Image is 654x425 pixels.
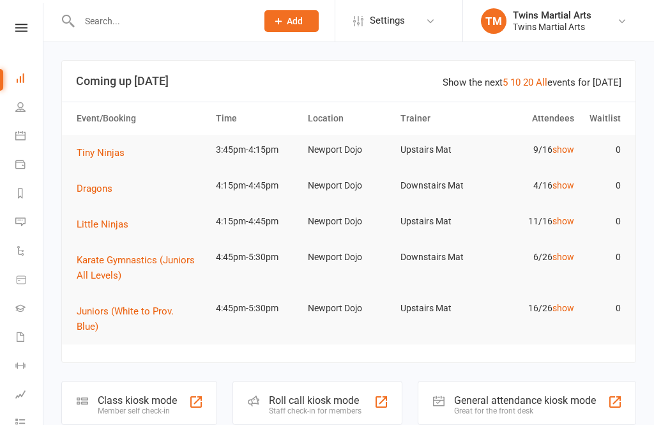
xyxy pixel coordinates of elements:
th: Trainer [395,102,487,135]
a: Product Sales [15,267,44,295]
td: 11/16 [487,206,580,236]
td: 4/16 [487,171,580,201]
td: Downstairs Mat [395,171,487,201]
a: 20 [523,77,533,88]
span: Settings [370,6,405,35]
a: People [15,94,44,123]
button: Tiny Ninjas [77,145,133,160]
a: show [552,216,574,226]
button: Karate Gymnastics (Juniors All Levels) [77,252,204,283]
div: Member self check-in [98,406,177,415]
a: 5 [503,77,508,88]
td: 4:15pm-4:45pm [210,171,303,201]
td: 0 [580,135,626,165]
td: Newport Dojo [302,206,395,236]
a: Dashboard [15,65,44,94]
div: Roll call kiosk mode [269,394,361,406]
td: Upstairs Mat [395,135,487,165]
button: Juniors (White to Prov. Blue) [77,304,204,334]
td: 0 [580,242,626,272]
a: show [552,144,574,155]
button: Little Ninjas [77,217,137,232]
td: 4:15pm-4:45pm [210,206,303,236]
input: Search... [75,12,248,30]
td: Upstairs Mat [395,206,487,236]
a: Reports [15,180,44,209]
td: Downstairs Mat [395,242,487,272]
div: Twins Martial Arts [513,10,591,21]
td: 0 [580,171,626,201]
td: Newport Dojo [302,135,395,165]
span: Juniors (White to Prov. Blue) [77,305,174,332]
a: Calendar [15,123,44,151]
td: 3:45pm-4:15pm [210,135,303,165]
td: Newport Dojo [302,171,395,201]
th: Event/Booking [71,102,210,135]
div: Twins Martial Arts [513,21,591,33]
div: Staff check-in for members [269,406,361,415]
td: 4:45pm-5:30pm [210,242,303,272]
button: Add [264,10,319,32]
td: 9/16 [487,135,580,165]
a: 10 [510,77,521,88]
td: 4:45pm-5:30pm [210,293,303,323]
span: Karate Gymnastics (Juniors All Levels) [77,254,195,281]
td: 0 [580,206,626,236]
a: Assessments [15,382,44,410]
th: Waitlist [580,102,626,135]
td: Newport Dojo [302,242,395,272]
a: All [536,77,547,88]
div: TM [481,8,506,34]
h3: Coming up [DATE] [76,75,621,88]
div: Great for the front desk [454,406,596,415]
td: 0 [580,293,626,323]
div: General attendance kiosk mode [454,394,596,406]
th: Location [302,102,395,135]
td: 6/26 [487,242,580,272]
a: show [552,252,574,262]
div: Class kiosk mode [98,394,177,406]
a: show [552,180,574,190]
span: Tiny Ninjas [77,147,125,158]
div: Show the next events for [DATE] [443,75,621,90]
th: Attendees [487,102,580,135]
td: Upstairs Mat [395,293,487,323]
span: Dragons [77,183,112,194]
span: Little Ninjas [77,219,128,230]
td: 16/26 [487,293,580,323]
a: Payments [15,151,44,180]
td: Newport Dojo [302,293,395,323]
button: Dragons [77,181,121,196]
a: show [552,303,574,313]
th: Time [210,102,303,135]
span: Add [287,16,303,26]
